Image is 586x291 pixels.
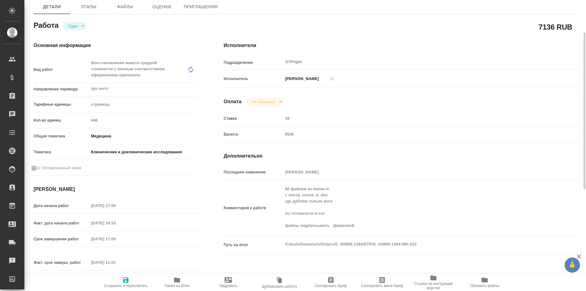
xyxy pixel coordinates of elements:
span: Папка на Drive [165,284,190,288]
h4: Дополнительно [224,152,579,160]
p: Валюта [224,131,283,137]
h2: 7136 RUB [539,22,572,32]
p: Общая тематика [34,133,89,139]
div: Медицина [89,131,199,141]
textarea: 80 файлов из папки in с постр. соотв. в .doc где дубляж только англ по готовности в out файлы под... [283,184,550,231]
span: Детали [37,3,67,11]
span: Ссылка на инструкции верстки [411,282,455,290]
h4: Исполнители [224,42,579,49]
p: Путь на drive [224,242,283,248]
div: Сдан [246,98,284,106]
h4: [PERSON_NAME] [34,186,199,193]
p: Дата начала работ [34,203,89,209]
h4: Оплата [224,98,242,105]
button: Обновить файлы [459,274,510,291]
span: Уведомить [219,284,237,288]
input: Пустое поле [283,168,550,176]
span: Дублировать работу [262,284,297,289]
input: Пустое поле [89,219,142,227]
p: [PERSON_NAME] [283,76,319,82]
span: Этапы [74,3,103,11]
span: Оценки [147,3,176,11]
h4: Основная информация [34,42,199,49]
input: Пустое поле [89,235,142,243]
button: Не оплачена [249,99,277,104]
input: Пустое поле [89,116,199,125]
p: Ставка [224,115,283,122]
button: Сдан [66,24,79,29]
input: Пустое поле [89,201,142,210]
button: Скопировать мини-бриф [356,274,408,291]
span: Приглашения [184,3,218,11]
p: Кол-во единиц [34,117,89,123]
p: Вид работ [34,67,89,73]
input: Пустое поле [89,258,142,267]
span: Скопировать мини-бриф [361,284,403,288]
span: Файлы [110,3,140,11]
p: Подразделение [224,60,283,66]
button: Ссылка на инструкции верстки [408,274,459,291]
div: Сдан [63,22,87,30]
button: Папка на Drive [151,274,203,291]
button: Дублировать работу [254,274,305,291]
p: Последнее изменение [224,169,283,175]
p: Тарифные единицы [34,101,89,107]
button: Скопировать бриф [305,274,356,291]
div: страница [89,99,199,110]
p: Срок завершения работ [34,236,89,242]
span: Нотариальный заказ [42,165,81,171]
button: Уведомить [203,274,254,291]
p: Комментарий к работе [224,205,283,211]
p: Тематика [34,149,89,155]
p: Факт. дата начала работ [34,220,89,226]
span: Скопировать бриф [315,284,347,288]
button: 🙏 [565,257,580,273]
span: 🙏 [567,259,577,271]
button: Сохранить и пересчитать [100,274,151,291]
p: Направление перевода [34,86,89,92]
span: Обновить файлы [470,284,500,288]
p: Факт. срок заверш. работ [34,260,89,266]
h2: Работа [34,19,59,30]
div: Клинические и доклинические исследования [89,147,199,157]
input: Пустое поле [283,114,550,123]
span: Сохранить и пересчитать [104,284,147,288]
textarea: /Clients/Generium/Orders/S_GNRM-1294/DTP/S_GNRM-1294-WK-022 [283,239,550,249]
div: RUB [283,129,550,140]
p: Исполнитель [224,76,283,82]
